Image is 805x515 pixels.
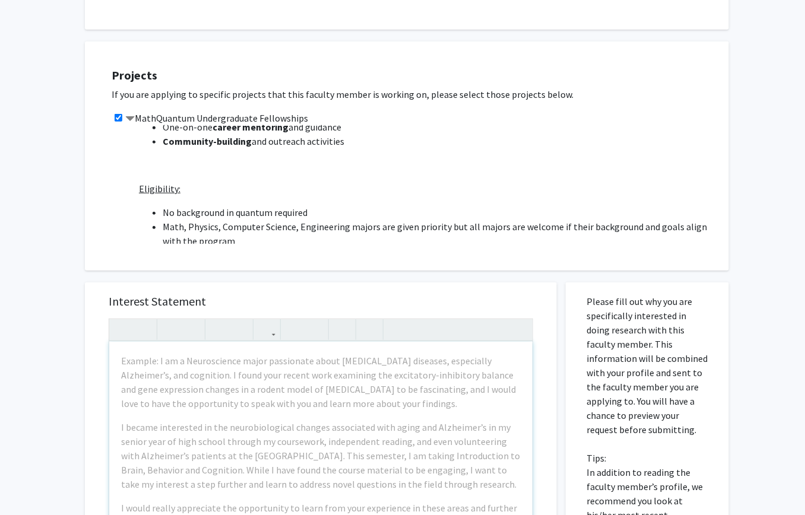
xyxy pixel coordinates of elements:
[163,120,717,134] li: One-on-one and guidance
[160,319,181,340] button: Strong (Ctrl + B)
[305,319,325,340] button: Ordered list
[163,205,717,220] li: No background in quantum required
[359,319,380,340] button: Insert horizontal rule
[181,319,202,340] button: Emphasis (Ctrl + I)
[163,220,717,248] li: Math, Physics, Computer Science, Engineering majors are given priority but all majors are welcome...
[284,319,305,340] button: Unordered list
[163,134,717,148] li: and outreach activities
[125,111,308,125] label: MathQuantum Undergraduate Fellowships
[208,319,229,340] button: Superscript
[121,420,521,491] p: I became interested in the neurobiological changes associated with aging and Alzheimer’s in my se...
[213,121,289,133] strong: career mentoring
[509,319,530,340] button: Fullscreen
[332,319,353,340] button: Remove format
[163,135,252,147] strong: Community-building
[112,319,133,340] button: Undo (Ctrl + Z)
[139,183,180,195] u: Eligibility:
[112,68,157,82] strong: Projects
[9,462,50,506] iframe: Chat
[109,294,533,309] h5: Interest Statement
[256,319,277,340] button: Link
[121,354,521,411] p: Example: I am a Neuroscience major passionate about [MEDICAL_DATA] diseases, especially Alzheimer...
[229,319,250,340] button: Subscript
[112,87,717,101] p: If you are applying to specific projects that this faculty member is working on, please select th...
[133,319,154,340] button: Redo (Ctrl + Y)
